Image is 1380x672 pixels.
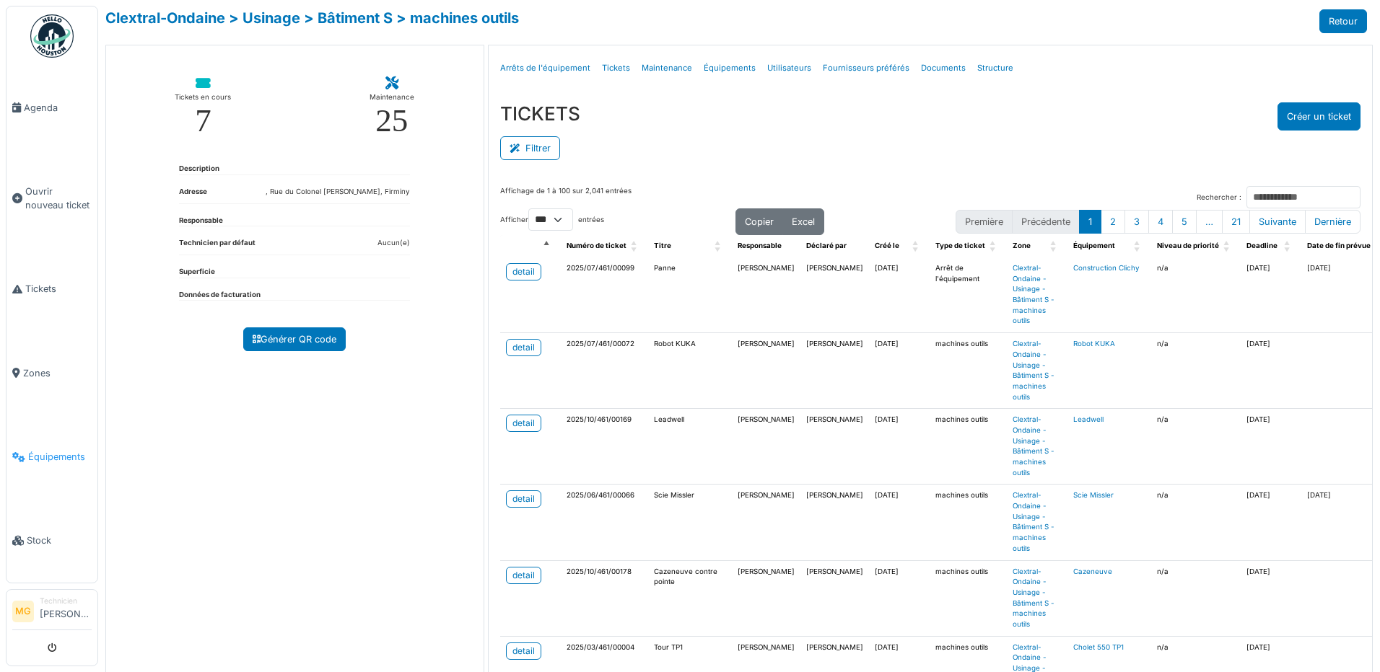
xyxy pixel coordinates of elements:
[179,267,215,278] dt: Superficie
[869,333,930,409] td: [DATE]
[1073,415,1104,423] a: Leadwell
[648,333,732,409] td: Robot KUKA
[357,66,426,149] a: Maintenance 25
[935,242,985,249] span: Type de ticket
[1013,567,1054,628] a: Clextral-Ondaine - Usinage - Bâtiment S - machines outils
[1151,409,1241,485] td: n/a
[1241,560,1301,636] td: [DATE]
[30,14,74,58] img: Badge_color-CXgf-gQk.svg
[1151,560,1241,636] td: n/a
[732,333,800,409] td: [PERSON_NAME]
[396,9,519,27] a: > machines outils
[1124,210,1149,234] button: 3
[869,257,930,333] td: [DATE]
[1284,235,1293,257] span: Deadline: Activate to sort
[817,51,915,85] a: Fournisseurs préférés
[1241,257,1301,333] td: [DATE]
[1278,102,1361,131] button: Créer un ticket
[370,90,414,105] div: Maintenance
[1249,210,1306,234] button: Next
[715,235,723,257] span: Titre: Activate to sort
[1246,242,1278,249] span: Deadline
[1307,242,1371,249] span: Date de fin prévue
[175,90,231,105] div: Tickets en cours
[1013,491,1054,552] a: Clextral-Ondaine - Usinage - Bâtiment S - machines outils
[648,560,732,636] td: Cazeneuve contre pointe
[1073,340,1115,348] a: Robot KUKA
[1222,210,1250,234] button: 21
[735,208,783,235] button: Copier
[6,149,97,247] a: Ouvrir nouveau ticket
[23,366,92,380] span: Zones
[1050,235,1059,257] span: Zone: Activate to sort
[506,339,541,356] a: detail
[561,333,648,409] td: 2025/07/461/00072
[1196,210,1223,234] button: …
[1013,415,1054,476] a: Clextral-Ondaine - Usinage - Bâtiment S - machines outils
[40,596,92,606] div: Technicien
[304,9,393,27] a: > Bâtiment S
[782,208,824,235] button: Excel
[1197,193,1241,203] label: Rechercher :
[28,450,92,464] span: Équipements
[512,645,535,658] div: detail
[800,257,869,333] td: [PERSON_NAME]
[648,485,732,560] td: Scie Missler
[1079,210,1101,234] button: 1
[1241,409,1301,485] td: [DATE]
[24,101,92,115] span: Agenda
[40,596,92,627] li: [PERSON_NAME]
[1013,340,1054,400] a: Clextral-Ondaine - Usinage - Bâtiment S - machines outils
[377,238,410,249] dd: Aucun(e)
[631,235,639,257] span: Numéro de ticket: Activate to sort
[1172,210,1197,234] button: 5
[506,490,541,508] a: detail
[930,560,1007,636] td: machines outils
[990,235,998,257] span: Type de ticket: Activate to sort
[800,560,869,636] td: [PERSON_NAME]
[648,257,732,333] td: Panne
[1241,333,1301,409] td: [DATE]
[1013,242,1031,249] span: Zone
[1223,235,1232,257] span: Niveau de priorité: Activate to sort
[179,164,219,174] dt: Description
[915,51,971,85] a: Documents
[512,265,535,278] div: detail
[1157,242,1219,249] span: Niveau de priorité
[930,485,1007,560] td: machines outils
[956,210,1361,234] nav: pagination
[6,499,97,583] a: Stock
[806,242,847,249] span: Déclaré par
[800,485,869,560] td: [PERSON_NAME]
[869,560,930,636] td: [DATE]
[648,409,732,485] td: Leadwell
[12,596,92,630] a: MG Technicien[PERSON_NAME]
[512,492,535,505] div: detail
[745,216,774,227] span: Copier
[375,105,408,137] div: 25
[6,415,97,499] a: Équipements
[1305,210,1361,234] button: Last
[800,333,869,409] td: [PERSON_NAME]
[1148,210,1173,234] button: 4
[636,51,698,85] a: Maintenance
[761,51,817,85] a: Utilisateurs
[163,66,243,149] a: Tickets en cours 7
[512,569,535,582] div: detail
[561,409,648,485] td: 2025/10/461/00169
[512,341,535,354] div: detail
[792,216,815,227] span: Excel
[1013,264,1054,324] a: Clextral-Ondaine - Usinage - Bâtiment S - machines outils
[528,208,573,231] select: Afficherentrées
[500,136,560,160] button: Filtrer
[179,290,261,301] dt: Données de facturation
[930,409,1007,485] td: machines outils
[738,242,782,249] span: Responsable
[266,187,410,198] dd: , Rue du Colonel [PERSON_NAME], Firminy
[596,51,636,85] a: Tickets
[875,242,899,249] span: Créé le
[6,331,97,415] a: Zones
[494,51,596,85] a: Arrêts de l'équipement
[500,102,580,125] h3: TICKETS
[654,242,671,249] span: Titre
